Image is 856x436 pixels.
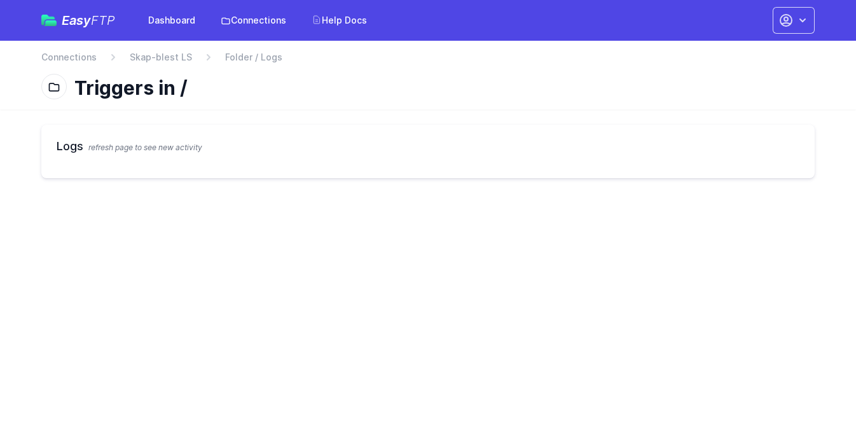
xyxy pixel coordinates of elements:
img: easyftp_logo.png [41,15,57,26]
a: Connections [213,9,294,32]
span: refresh page to see new activity [88,143,202,152]
nav: Breadcrumb [41,51,815,71]
span: Folder / Logs [225,51,282,64]
h2: Logs [57,137,799,155]
a: EasyFTP [41,14,115,27]
a: Dashboard [141,9,203,32]
h1: Triggers in / [74,76,804,99]
a: Connections [41,51,97,64]
a: Skap-blest LS [130,51,192,64]
span: FTP [91,13,115,28]
span: Easy [62,14,115,27]
a: Help Docs [304,9,375,32]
